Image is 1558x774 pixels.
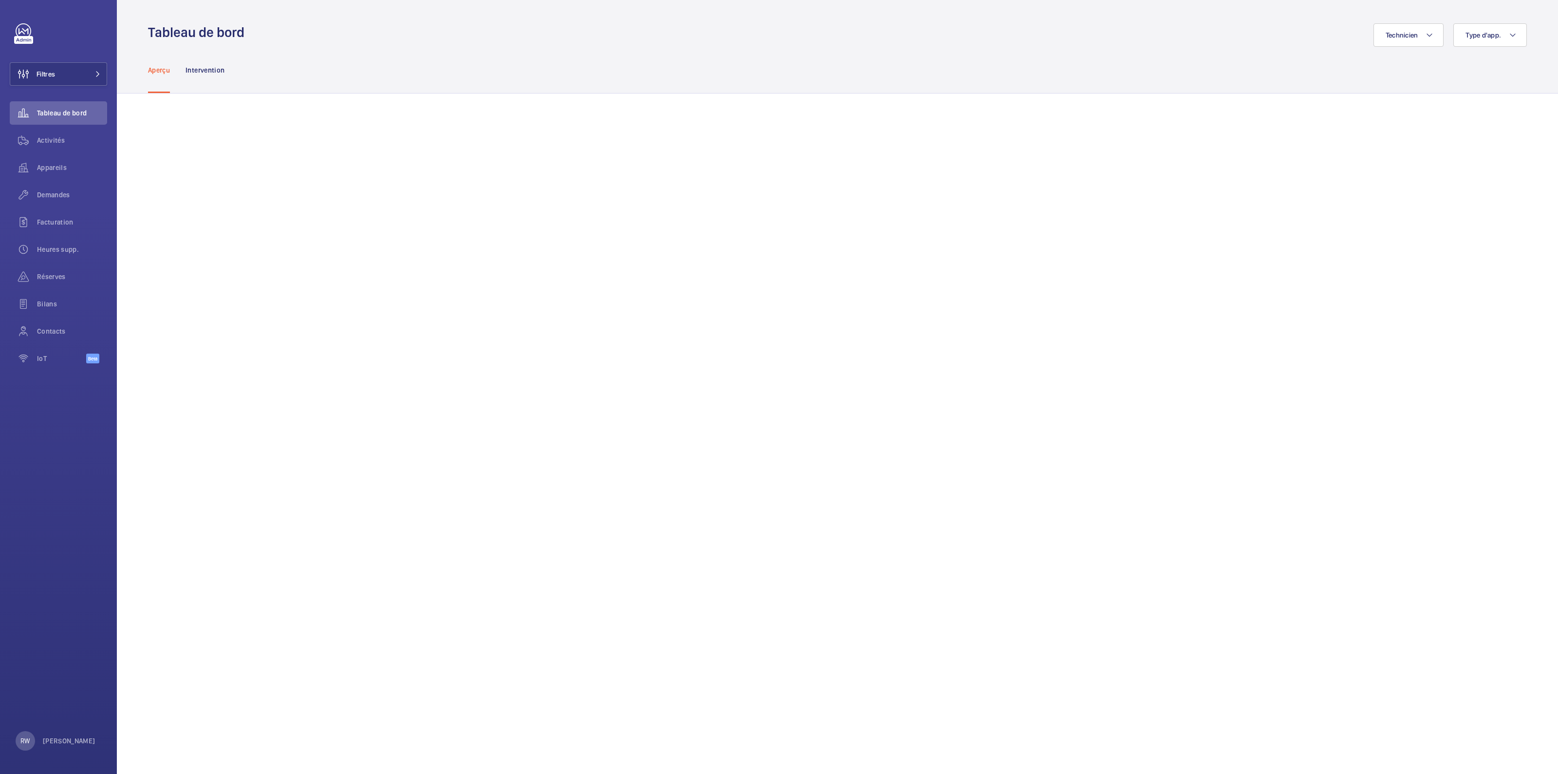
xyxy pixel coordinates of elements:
[37,69,55,79] span: Filtres
[1453,23,1527,47] button: Type d'app.
[37,326,107,336] span: Contacts
[37,354,86,363] span: IoT
[37,245,107,254] span: Heures supp.
[37,217,107,227] span: Facturation
[10,62,107,86] button: Filtres
[1465,31,1501,39] span: Type d'app.
[86,354,99,363] span: Beta
[37,163,107,172] span: Appareils
[37,190,107,200] span: Demandes
[43,736,95,746] p: [PERSON_NAME]
[37,135,107,145] span: Activités
[148,65,170,75] p: Aperçu
[37,272,107,282] span: Réserves
[1373,23,1444,47] button: Technicien
[148,23,250,41] h1: Tableau de bord
[20,736,30,746] p: RW
[37,299,107,309] span: Bilans
[1386,31,1418,39] span: Technicien
[37,108,107,118] span: Tableau de bord
[185,65,224,75] p: Intervention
